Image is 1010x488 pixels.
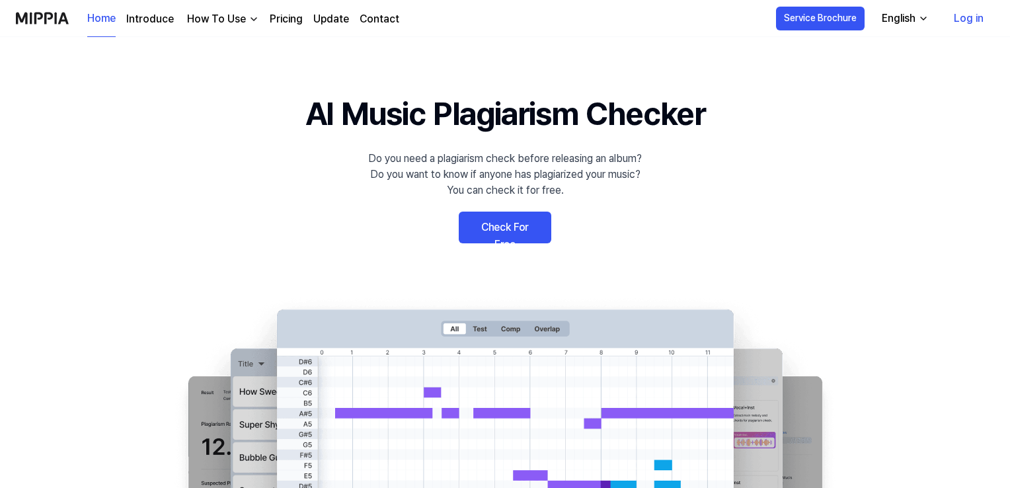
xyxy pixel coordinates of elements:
[126,11,174,27] a: Introduce
[270,11,303,27] a: Pricing
[87,1,116,37] a: Home
[879,11,918,26] div: English
[184,11,249,27] div: How To Use
[184,11,259,27] button: How To Use
[459,212,551,243] a: Check For Free
[368,151,642,198] div: Do you need a plagiarism check before releasing an album? Do you want to know if anyone has plagi...
[249,14,259,24] img: down
[776,7,865,30] button: Service Brochure
[305,90,705,138] h1: AI Music Plagiarism Checker
[313,11,349,27] a: Update
[360,11,399,27] a: Contact
[871,5,937,32] button: English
